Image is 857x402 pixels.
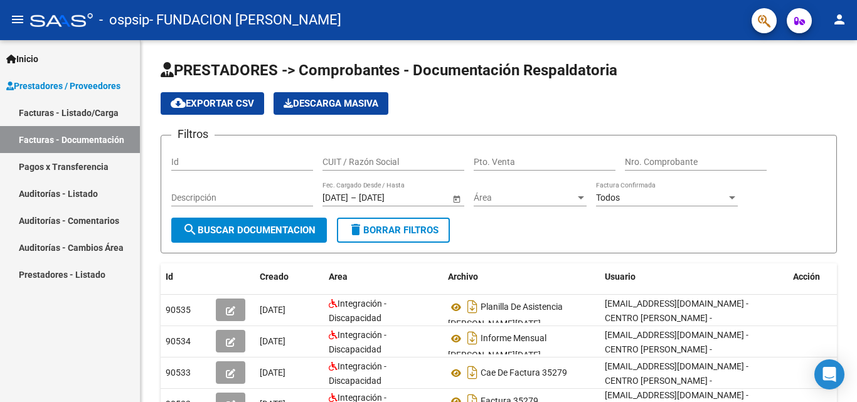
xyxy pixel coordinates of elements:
span: Descarga Masiva [284,98,378,109]
button: Descarga Masiva [274,92,388,115]
span: Integración - Discapacidad [329,330,386,354]
input: Fecha fin [359,193,420,203]
h3: Filtros [171,125,215,143]
span: Todos [596,193,620,203]
span: Archivo [448,272,478,282]
span: – [351,193,356,203]
span: [EMAIL_ADDRESS][DOMAIN_NAME] - CENTRO [PERSON_NAME] - [605,299,748,323]
button: Buscar Documentacion [171,218,327,243]
span: Usuario [605,272,636,282]
mat-icon: cloud_download [171,95,186,110]
span: Área [474,193,575,203]
span: [DATE] [260,336,285,346]
span: Inicio [6,52,38,66]
span: [EMAIL_ADDRESS][DOMAIN_NAME] - CENTRO [PERSON_NAME] - [605,361,748,386]
span: Exportar CSV [171,98,254,109]
span: Area [329,272,348,282]
i: Descargar documento [464,297,481,317]
span: Creado [260,272,289,282]
span: [DATE] [260,305,285,315]
button: Borrar Filtros [337,218,450,243]
datatable-header-cell: Usuario [600,263,788,290]
span: - ospsip [99,6,149,34]
datatable-header-cell: Creado [255,263,324,290]
i: Descargar documento [464,362,481,383]
span: Borrar Filtros [348,225,439,236]
datatable-header-cell: Id [161,263,211,290]
span: Planilla De Asistencia [PERSON_NAME][DATE] [448,302,563,329]
input: Fecha inicio [322,193,348,203]
span: Integración - Discapacidad [329,361,386,386]
span: 90535 [166,305,191,315]
span: PRESTADORES -> Comprobantes - Documentación Respaldatoria [161,61,617,79]
span: Buscar Documentacion [183,225,316,236]
mat-icon: delete [348,222,363,237]
mat-icon: search [183,222,198,237]
datatable-header-cell: Acción [788,263,851,290]
mat-icon: person [832,12,847,27]
button: Open calendar [450,192,463,205]
mat-icon: menu [10,12,25,27]
i: Descargar documento [464,328,481,348]
span: [EMAIL_ADDRESS][DOMAIN_NAME] - CENTRO [PERSON_NAME] - [605,330,748,354]
span: Acción [793,272,820,282]
span: Prestadores / Proveedores [6,79,120,93]
div: Open Intercom Messenger [814,359,844,389]
span: [DATE] [260,368,285,378]
button: Exportar CSV [161,92,264,115]
span: 90533 [166,368,191,378]
span: Cae De Factura 35279 [481,368,567,378]
span: Informe Mensual [PERSON_NAME][DATE] [448,334,546,361]
app-download-masive: Descarga masiva de comprobantes (adjuntos) [274,92,388,115]
span: Id [166,272,173,282]
datatable-header-cell: Area [324,263,443,290]
span: - FUNDACION [PERSON_NAME] [149,6,341,34]
span: 90534 [166,336,191,346]
span: Integración - Discapacidad [329,299,386,323]
datatable-header-cell: Archivo [443,263,600,290]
